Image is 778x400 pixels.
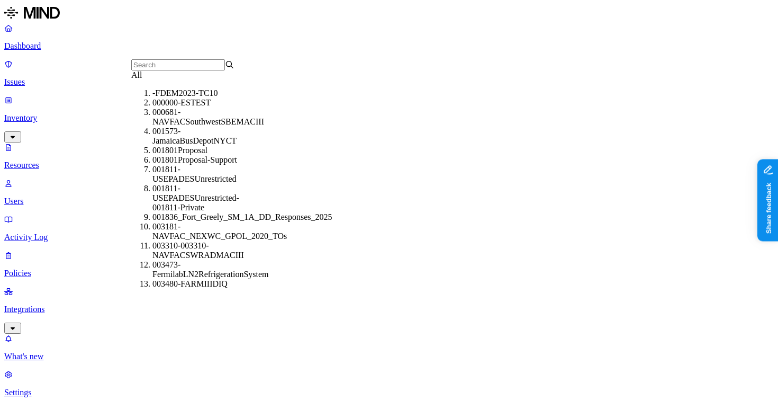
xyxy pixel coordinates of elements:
[4,179,774,206] a: Users
[152,184,256,212] div: 001811-USEPADESUnrestricted-001811-Private
[131,59,225,70] input: Search
[152,279,256,289] div: 003480-FARMIIIDIQ
[4,4,774,23] a: MIND
[4,161,774,170] p: Resources
[4,370,774,397] a: Settings
[4,269,774,278] p: Policies
[152,212,256,222] div: 001836_Fort_Greely_SM_1A_DD_Responses_2025
[152,88,256,98] div: -FDEM2023-TC10
[4,23,774,51] a: Dashboard
[4,251,774,278] a: Policies
[4,113,774,123] p: Inventory
[4,352,774,361] p: What's new
[152,98,256,108] div: 000000-ESTEST
[4,95,774,141] a: Inventory
[152,260,256,279] div: 003473-FermilabLN2RefrigerationSystem
[152,155,256,165] div: 001801Proposal-Support
[152,222,256,241] div: 003181-NAVFAC_NEXWC_GPOL_2020_TOs
[152,165,256,184] div: 001811-USEPADESUnrestricted
[4,143,774,170] a: Resources
[4,215,774,242] a: Activity Log
[4,388,774,397] p: Settings
[152,241,256,260] div: 003310-003310-NAVFACSWRADMACIII
[131,70,234,80] div: All
[152,108,256,127] div: 000681-NAVFACSouthwestSBEMACIII
[4,305,774,314] p: Integrations
[152,146,256,155] div: 001801Proposal
[4,4,60,21] img: MIND
[4,197,774,206] p: Users
[4,287,774,332] a: Integrations
[4,59,774,87] a: Issues
[152,127,256,146] div: 001573-JamaicaBusDepotNYCT
[4,77,774,87] p: Issues
[4,233,774,242] p: Activity Log
[4,41,774,51] p: Dashboard
[4,334,774,361] a: What's new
